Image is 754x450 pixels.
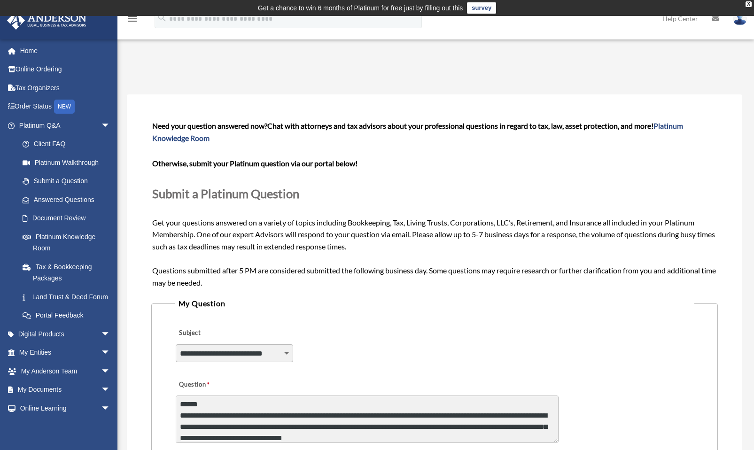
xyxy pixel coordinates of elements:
[4,11,89,30] img: Anderson Advisors Platinum Portal
[13,257,124,287] a: Tax & Bookkeeping Packages
[258,2,463,14] div: Get a chance to win 6 months of Platinum for free just by filling out this
[101,325,120,344] span: arrow_drop_down
[152,186,299,201] span: Submit a Platinum Question
[176,378,249,391] label: Question
[127,16,138,24] a: menu
[152,121,716,287] span: Get your questions answered on a variety of topics including Bookkeeping, Tax, Living Trusts, Cor...
[13,287,124,306] a: Land Trust & Deed Forum
[13,153,124,172] a: Platinum Walkthrough
[733,12,747,25] img: User Pic
[101,116,120,135] span: arrow_drop_down
[13,306,124,325] a: Portal Feedback
[13,135,124,154] a: Client FAQ
[7,380,124,399] a: My Documentsarrow_drop_down
[176,327,265,340] label: Subject
[7,418,124,436] a: Billingarrow_drop_down
[7,343,124,362] a: My Entitiesarrow_drop_down
[13,172,120,191] a: Submit a Question
[157,13,167,23] i: search
[13,209,124,228] a: Document Review
[13,190,124,209] a: Answered Questions
[7,41,124,60] a: Home
[152,121,267,130] span: Need your question answered now?
[7,325,124,343] a: Digital Productsarrow_drop_down
[101,399,120,418] span: arrow_drop_down
[101,418,120,437] span: arrow_drop_down
[7,362,124,380] a: My Anderson Teamarrow_drop_down
[152,121,683,142] a: Platinum Knowledge Room
[7,78,124,97] a: Tax Organizers
[152,159,358,168] b: Otherwise, submit your Platinum question via our portal below!
[175,297,695,310] legend: My Question
[746,1,752,7] div: close
[7,60,124,79] a: Online Ordering
[13,227,124,257] a: Platinum Knowledge Room
[101,380,120,400] span: arrow_drop_down
[7,97,124,116] a: Order StatusNEW
[7,116,124,135] a: Platinum Q&Aarrow_drop_down
[54,100,75,114] div: NEW
[7,399,124,418] a: Online Learningarrow_drop_down
[152,121,683,142] span: Chat with attorneys and tax advisors about your professional questions in regard to tax, law, ass...
[127,13,138,24] i: menu
[101,343,120,363] span: arrow_drop_down
[101,362,120,381] span: arrow_drop_down
[467,2,496,14] a: survey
